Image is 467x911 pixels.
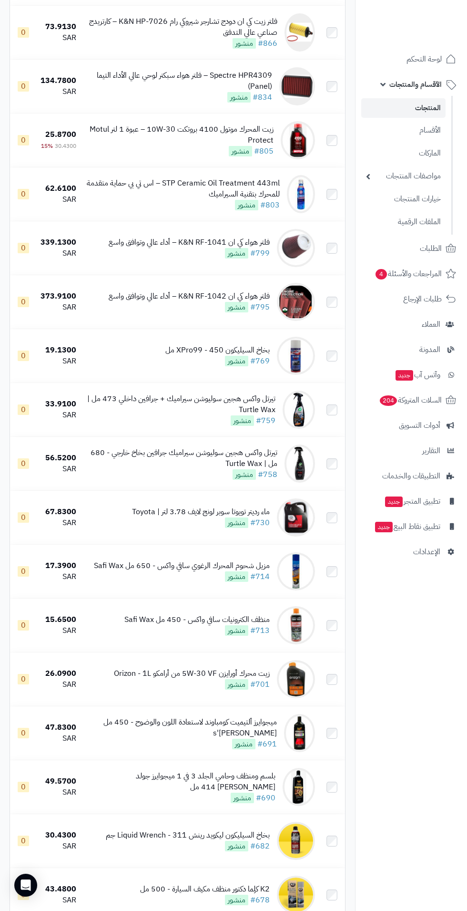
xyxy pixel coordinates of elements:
[233,469,256,480] span: منشور
[232,739,255,749] span: منشور
[396,370,413,381] span: جديد
[376,269,387,280] span: 4
[18,404,29,415] span: 0
[277,552,315,590] img: مزيل شحوم المحرك الرغوي سافي واكس - 650 مل Safi Wax
[395,368,440,382] span: وآتس آب
[402,27,458,47] img: logo-2.png
[84,16,277,38] div: فلتر زيت كي ان دودج تشارجر شيروكي رام K&N HP‑7026 – كارتريدج صناعي عالي التدفق
[277,606,315,644] img: منظف الكترونيات سافي واكس - 450 مل Safi Wax
[361,389,461,412] a: السلات المتروكة204
[399,419,440,432] span: أدوات التسويق
[253,92,272,103] a: #834
[284,714,315,752] img: ميجوايرز ألتيميت كومباوند لاستعادة اللون والوضوح - 450 مل Meguiar's
[260,199,280,211] a: #803
[375,522,393,532] span: جديد
[41,453,76,464] div: 56.5200
[94,560,270,571] div: مزيل شحوم المحرك الرغوي سافي واكس - 650 مل Safi Wax
[84,447,277,469] div: تيرتل واكس هجين سوليوشن سيراميك جرافين بخاخ خارجي - 680 مل | Turtle Wax
[403,292,442,306] span: طلبات الإرجاع
[41,776,76,787] div: 49.5700
[41,507,76,518] div: 67.8300
[361,212,446,232] a: الملفات الرقمية
[41,895,76,906] div: SAR
[233,38,256,49] span: منشور
[18,135,29,145] span: 0
[384,495,440,508] span: تطبيق المتجر
[41,21,76,32] div: 73.9130
[256,415,275,426] a: #759
[250,679,270,690] a: #701
[361,414,461,437] a: أدوات التسويق
[413,545,440,559] span: الإعدادات
[84,771,275,793] div: بلسم ومنظف وحامي الجلد 3 في 1 ميجوايرز جولد [PERSON_NAME] 414 مل
[84,124,274,146] div: زيت المحرك موتول 4100 بروتكت 10W-30 – عبوة 1 لتر Motul Protect
[229,146,252,156] span: منشور
[361,338,461,361] a: المدونة
[41,787,76,798] div: SAR
[361,48,461,71] a: لوحة التحكم
[250,571,270,582] a: #714
[18,297,29,307] span: 0
[41,86,76,97] div: SAR
[225,841,248,851] span: منشور
[258,38,277,49] a: #866
[283,391,315,429] img: تيرتل واكس هجين سوليوشن سيراميك + جرافين داخلي 473 مل | Turtle Wax
[41,183,76,194] div: 62.6100
[277,283,315,321] img: فلتر هواء كي ان K&N RF-1042 – أداء عالي وتوافق واسع
[227,92,251,103] span: منشور
[277,822,315,860] img: بخاخ السيليكون ليكويد رينش Liquid Wrench - 311 جم
[18,728,29,738] span: 0
[361,237,461,260] a: الطلبات
[257,738,277,750] a: #691
[287,175,315,213] img: STP Ceramic Oil Treatment 443ml – اس تي بي حماية متقدمة للمحرك بتقنية السيراميك
[420,242,442,255] span: الطلبات
[18,512,29,523] span: 0
[41,518,76,528] div: SAR
[231,415,254,426] span: منشور
[385,497,403,507] span: جديد
[283,768,315,806] img: بلسم ومنظف وحامي الجلد 3 في 1 ميجوايرز جولد كلاس Meguiar's 414 مل
[375,267,442,280] span: المراجعات والأسئلة
[41,722,76,733] div: 47.8300
[284,13,315,52] img: فلتر زيت كي ان دودج تشارجر شيروكي رام K&N HP‑7026 – كارتريدج صناعي عالي التدفق
[41,302,76,313] div: SAR
[45,129,76,140] span: 25.8700
[41,830,76,841] div: 30.4300
[225,302,248,312] span: منشور
[361,288,461,311] a: طلبات الإرجاع
[18,81,29,92] span: 0
[361,313,461,336] a: العملاء
[18,351,29,361] span: 0
[84,70,272,92] div: Spectre HPR4309 – فلتر هواء سبكتر لوحي عالي الأداء التيما (Panel)
[361,262,461,285] a: المراجعات والأسئلة4
[18,566,29,577] span: 0
[361,540,461,563] a: الإعدادات
[114,668,270,679] div: زيت محرك أورايزن 5W-30 VF من أرامكو Orizon - 1L
[258,469,277,480] a: #758
[225,679,248,690] span: منشور
[422,318,440,331] span: العملاء
[84,178,280,200] div: STP Ceramic Oil Treatment 443ml – اس تي بي حماية متقدمة للمحرك بتقنية السيراميك
[250,517,270,528] a: #730
[380,395,397,406] span: 204
[41,614,76,625] div: 15.6500
[41,733,76,744] div: SAR
[225,625,248,636] span: منشور
[225,518,248,528] span: منشور
[361,120,446,141] a: الأقسام
[41,194,76,205] div: SAR
[235,200,258,210] span: منشور
[41,356,76,367] div: SAR
[250,625,270,636] a: #713
[231,793,254,803] span: منشور
[41,345,76,356] div: 19.1300
[284,445,315,483] img: تيرتل واكس هجين سوليوشن سيراميك جرافين بخاخ خارجي - 680 مل | Turtle Wax
[379,393,442,407] span: السلات المتروكة
[225,895,248,905] span: منشور
[361,515,461,538] a: تطبيق نقاط البيعجديد
[18,27,29,38] span: 0
[419,343,440,356] span: المدونة
[389,78,442,91] span: الأقسام والمنتجات
[361,189,446,209] a: خيارات المنتجات
[41,884,76,895] div: 43.4800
